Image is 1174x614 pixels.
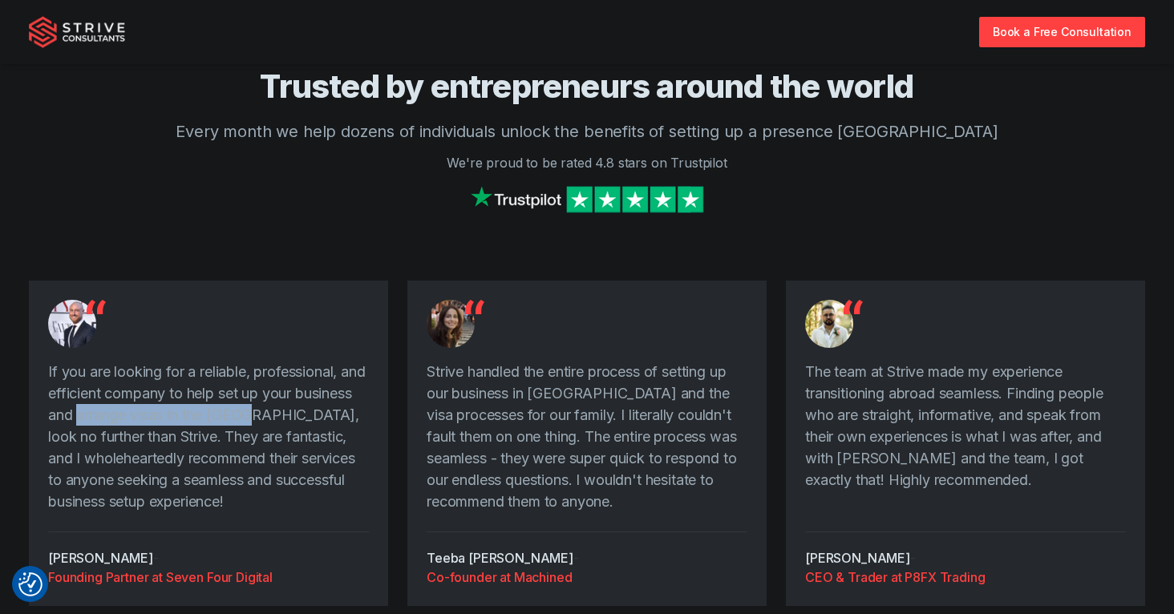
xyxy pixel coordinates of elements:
[18,572,43,596] button: Consent Preferences
[427,361,747,512] p: Strive handled the entire process of setting up our business in [GEOGRAPHIC_DATA] and the visa pr...
[467,182,707,216] img: Strive on Trustpilot
[29,153,1145,172] p: We're proud to be rated 4.8 stars on Trustpilot
[979,17,1145,46] a: Book a Free Consultation
[427,531,747,587] div: -
[427,568,747,587] a: Co-founder at Machined
[805,568,1126,587] a: CEO & Trader at P8FX Trading
[427,300,475,348] img: Testimonial from Teeba Bosnic
[805,300,853,348] img: Testimonial from Priyesh Dusara
[805,361,1126,491] p: The team at Strive made my experience transitioning abroad seamless. Finding people who are strai...
[48,361,369,512] p: If you are looking for a reliable, professional, and efficient company to help set up your busine...
[805,550,910,566] cite: [PERSON_NAME]
[48,550,153,566] cite: [PERSON_NAME]
[29,67,1145,107] h3: Trusted by entrepreneurs around the world
[29,16,125,48] img: Strive Consultants
[48,531,369,587] div: -
[48,300,96,348] img: Testimonial from Mathew Graham
[427,550,573,566] cite: Teeba [PERSON_NAME]
[805,531,1126,587] div: -
[29,119,1145,143] p: Every month we help dozens of individuals unlock the benefits of setting up a presence [GEOGRAPHI...
[48,568,369,587] a: Founding Partner at Seven Four Digital
[18,572,43,596] img: Revisit consent button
